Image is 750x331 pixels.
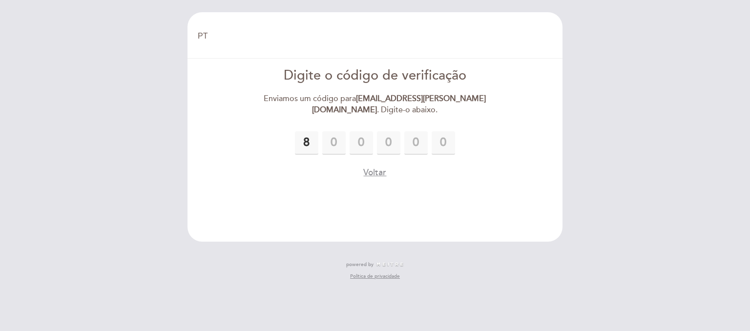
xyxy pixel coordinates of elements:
span: powered by [346,261,374,268]
div: Enviamos um código para . Digite-o abaixo. [263,93,487,116]
input: 0 [404,131,428,155]
input: 0 [377,131,400,155]
a: Política de privacidade [350,273,400,280]
input: 0 [295,131,318,155]
a: powered by [346,261,404,268]
div: Digite o código de verificação [263,66,487,85]
input: 0 [322,131,346,155]
strong: [EMAIL_ADDRESS][PERSON_NAME][DOMAIN_NAME] [312,94,486,115]
input: 0 [432,131,455,155]
input: 0 [350,131,373,155]
button: Voltar [363,166,386,179]
img: MEITRE [376,262,404,267]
